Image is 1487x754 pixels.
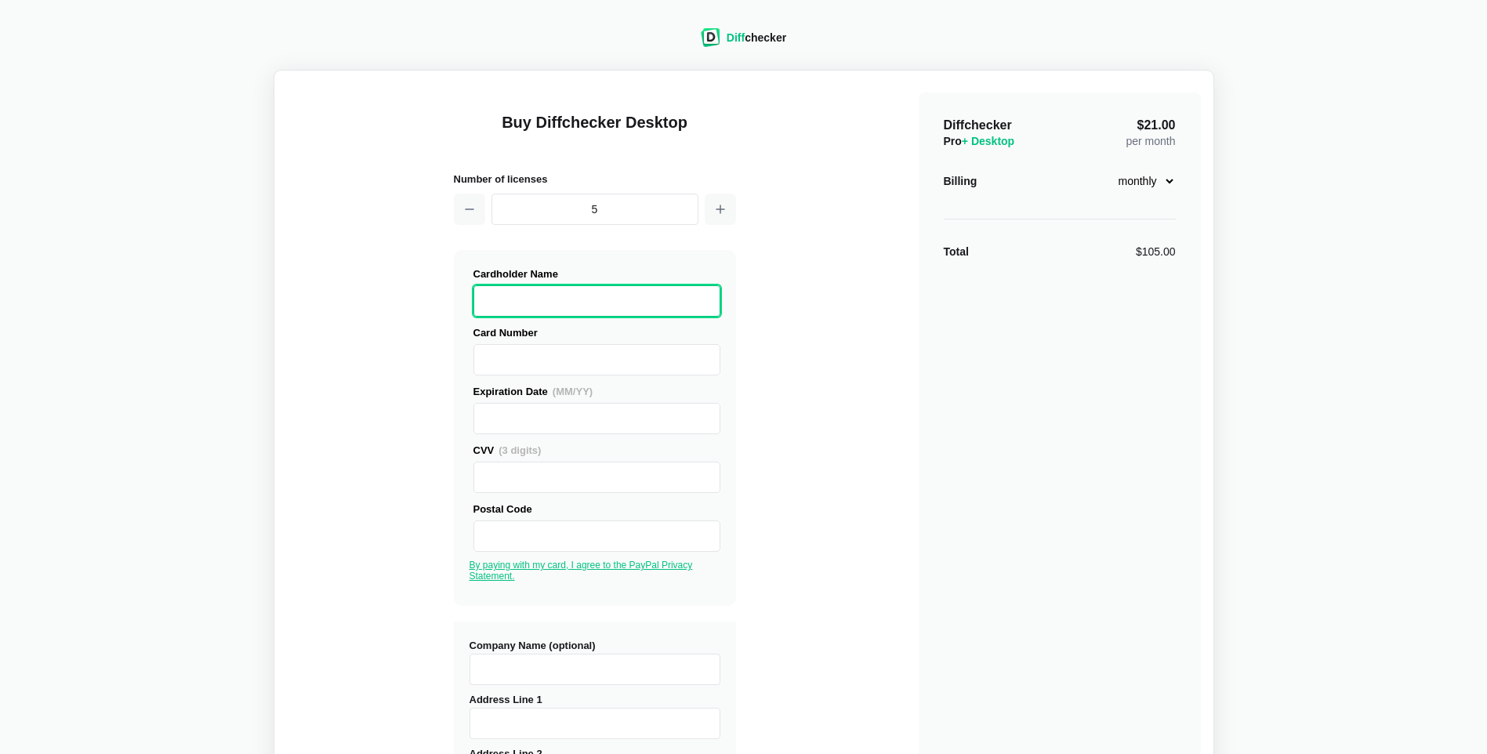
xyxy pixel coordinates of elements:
div: Expiration Date [473,383,720,400]
iframe: Secure Credit Card Frame - CVV [481,462,713,492]
h1: Buy Diffchecker Desktop [454,111,736,152]
input: Address Line 1 [470,708,720,739]
span: Diff [727,31,745,44]
label: Company Name (optional) [470,640,720,685]
iframe: Secure Credit Card Frame - Expiration Date [481,404,713,433]
a: By paying with my card, I agree to the PayPal Privacy Statement. [470,560,693,582]
img: Diffchecker logo [701,28,720,47]
strong: Total [944,245,969,258]
span: + Desktop [962,135,1014,147]
input: 1 [491,194,698,225]
div: Postal Code [473,501,720,517]
div: CVV [473,442,720,459]
label: Address Line 1 [470,694,720,739]
div: Billing [944,173,977,189]
a: Diffchecker logoDiffchecker [701,37,786,49]
iframe: Secure Credit Card Frame - Credit Card Number [481,345,713,375]
iframe: Secure Credit Card Frame - Cardholder Name [481,286,713,316]
span: (MM/YY) [553,386,593,397]
input: Company Name (optional) [470,654,720,685]
div: per month [1126,118,1175,149]
div: Card Number [473,324,720,341]
iframe: Secure Credit Card Frame - Postal Code [481,521,713,551]
div: $105.00 [1136,244,1176,259]
div: Cardholder Name [473,266,720,282]
div: checker [727,30,786,45]
span: Pro [944,135,1015,147]
span: Diffchecker [944,118,1012,132]
h2: Number of licenses [454,171,736,187]
span: (3 digits) [499,444,541,456]
span: $21.00 [1137,119,1176,132]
